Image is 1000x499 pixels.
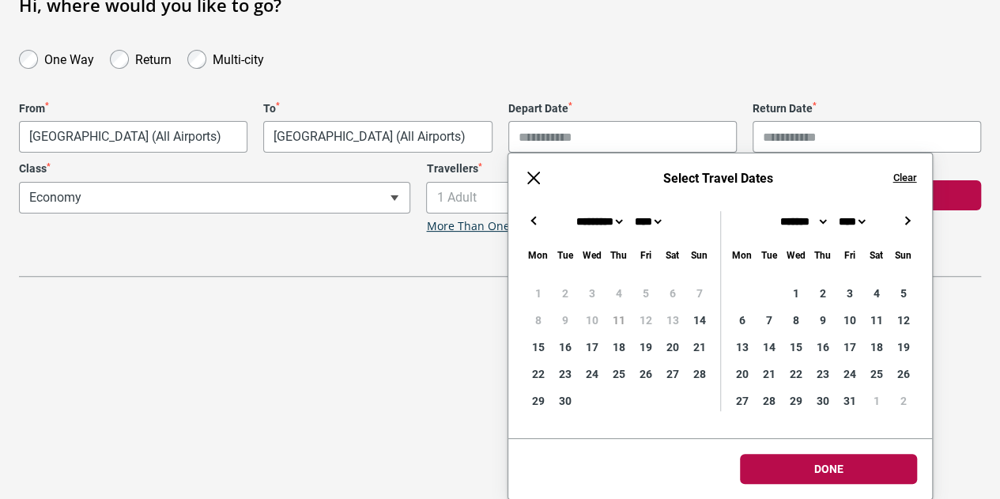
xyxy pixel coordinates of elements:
div: 24 [836,361,862,387]
div: 15 [782,334,809,361]
button: ← [524,211,543,230]
span: Bangkok, Thailand [264,122,491,152]
span: 1 Adult [427,183,817,213]
div: 11 [862,307,889,334]
div: 30 [809,387,836,414]
div: Friday [632,246,658,264]
div: 2 [809,280,836,307]
div: 28 [685,361,712,387]
div: 26 [632,361,658,387]
label: One Way [44,48,94,67]
div: Sunday [889,246,916,264]
div: 30 [551,387,578,414]
div: Thursday [605,246,632,264]
div: Monday [524,246,551,264]
div: Friday [836,246,862,264]
label: Return Date [753,102,981,115]
label: To [263,102,492,115]
label: Depart Date [508,102,737,115]
div: 18 [605,334,632,361]
span: Melbourne, Australia [19,121,247,153]
label: Multi-city [213,48,264,67]
div: 21 [755,361,782,387]
div: Sunday [685,246,712,264]
span: Economy [20,183,409,213]
div: 23 [551,361,578,387]
div: 17 [836,334,862,361]
div: Wednesday [578,246,605,264]
div: 12 [889,307,916,334]
div: 17 [578,334,605,361]
div: 28 [755,387,782,414]
div: 1 [862,387,889,414]
div: Tuesday [755,246,782,264]
div: Monday [728,246,755,264]
div: 9 [809,307,836,334]
span: 1 Adult [426,182,817,214]
div: Saturday [862,246,889,264]
div: 16 [809,334,836,361]
div: 2 [889,387,916,414]
div: 1 [782,280,809,307]
div: 8 [782,307,809,334]
div: 14 [755,334,782,361]
div: 25 [605,361,632,387]
span: Bangkok, Thailand [263,121,492,153]
div: Wednesday [782,246,809,264]
div: 10 [836,307,862,334]
div: 29 [524,387,551,414]
div: 7 [755,307,782,334]
div: 22 [782,361,809,387]
div: 3 [836,280,862,307]
div: 27 [728,387,755,414]
div: 18 [862,334,889,361]
div: 4 [862,280,889,307]
div: 20 [728,361,755,387]
a: More Than One Traveller? [426,220,564,233]
div: 21 [685,334,712,361]
div: Tuesday [551,246,578,264]
div: Saturday [658,246,685,264]
div: 13 [728,334,755,361]
div: 19 [889,334,916,361]
div: 25 [862,361,889,387]
label: From [19,102,247,115]
div: 23 [809,361,836,387]
div: 26 [889,361,916,387]
div: 27 [658,361,685,387]
label: Class [19,162,410,176]
h6: Select Travel Dates [559,171,877,186]
button: Done [740,454,917,484]
label: Travellers [426,162,817,176]
label: Return [135,48,172,67]
div: 22 [524,361,551,387]
div: 14 [685,307,712,334]
div: Thursday [809,246,836,264]
div: 19 [632,334,658,361]
div: 16 [551,334,578,361]
div: 31 [836,387,862,414]
div: 29 [782,387,809,414]
div: 6 [728,307,755,334]
button: Clear [892,171,916,185]
div: 15 [524,334,551,361]
span: Economy [19,182,410,214]
span: Melbourne, Australia [20,122,247,152]
div: 20 [658,334,685,361]
div: 5 [889,280,916,307]
div: 24 [578,361,605,387]
button: → [897,211,916,230]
